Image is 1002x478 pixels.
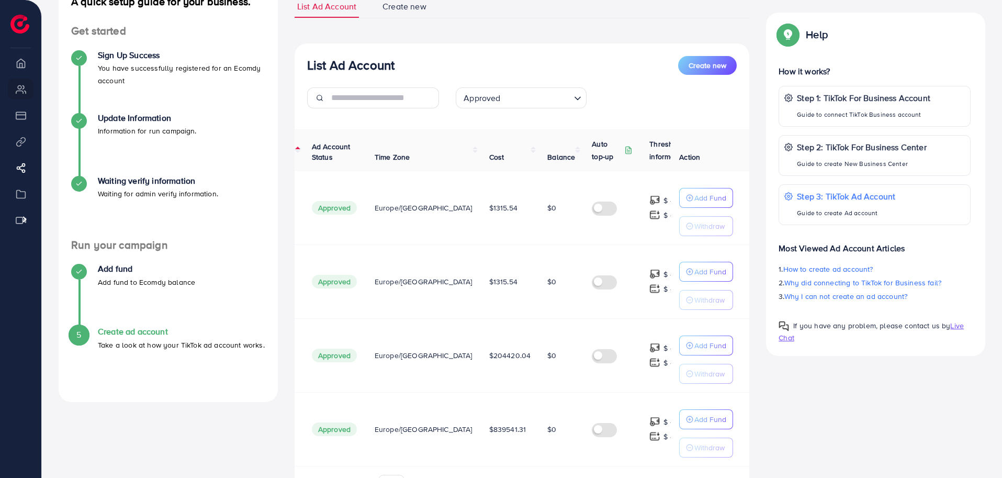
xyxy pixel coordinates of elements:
span: Approved [312,349,357,362]
span: $0 [547,350,556,361]
span: Why did connecting to TikTok for Business fail? [784,277,942,288]
button: Withdraw [679,364,733,384]
p: $ --- [663,416,677,428]
img: top-up amount [649,209,660,220]
p: Withdraw [694,294,725,306]
img: top-up amount [649,283,660,294]
li: Waiting verify information [59,176,278,239]
p: Guide to create Ad account [797,207,895,219]
img: top-up amount [649,269,660,280]
span: $839541.31 [489,424,526,435]
p: Step 2: TikTok For Business Center [797,141,926,153]
p: Guide to create New Business Center [797,158,926,170]
li: Sign Up Success [59,50,278,113]
span: Approved [312,275,357,288]
span: Create new [689,60,726,71]
img: top-up amount [649,195,660,206]
p: Step 1: TikTok For Business Account [797,92,930,104]
img: logo [10,15,29,34]
span: Europe/[GEOGRAPHIC_DATA] [375,203,472,213]
img: top-up amount [649,431,660,442]
p: Step 3: TikTok Ad Account [797,190,895,203]
span: $0 [547,276,556,287]
li: Create ad account [59,327,278,390]
p: Most Viewed Ad Account Articles [779,234,971,254]
li: Update Information [59,113,278,176]
span: $204420.04 [489,350,531,361]
p: $ --- [663,430,677,443]
span: $1315.54 [489,276,517,287]
p: $ --- [663,357,677,369]
h4: Sign Up Success [98,50,265,60]
span: Approved [312,423,357,436]
p: Add Fund [694,413,726,426]
span: Cost [489,152,504,162]
p: 2. [779,276,971,289]
span: $1315.54 [489,203,517,213]
h4: Waiting verify information [98,176,218,186]
p: Threshold information [649,138,701,163]
span: Time Zone [375,152,410,162]
img: top-up amount [649,357,660,368]
img: top-up amount [649,342,660,353]
p: 1. [779,263,971,275]
h4: Add fund [98,264,195,274]
p: $ --- [663,342,677,354]
p: Take a look at how your TikTok ad account works. [98,339,265,351]
span: List Ad Account [297,1,356,13]
p: Add fund to Ecomdy balance [98,276,195,288]
button: Add Fund [679,409,733,429]
span: Balance [547,152,575,162]
h4: Update Information [98,113,197,123]
h3: List Ad Account [307,58,395,73]
button: Add Fund [679,188,733,208]
span: How to create ad account? [783,264,873,274]
span: Approved [461,91,502,106]
p: Withdraw [694,368,725,380]
p: Help [806,28,828,41]
p: $ --- [663,283,677,295]
p: $ --- [663,194,677,207]
p: Add Fund [694,192,726,204]
div: Search for option [456,87,587,108]
p: How it works? [779,65,971,77]
span: 5 [76,329,81,341]
span: Europe/[GEOGRAPHIC_DATA] [375,350,472,361]
span: $0 [547,424,556,435]
p: Information for run campaign. [98,125,197,137]
li: Add fund [59,264,278,327]
img: top-up amount [649,416,660,427]
p: $ --- [663,268,677,281]
p: Waiting for admin verify information. [98,187,218,200]
input: Search for option [504,88,570,106]
button: Withdraw [679,290,733,310]
span: If you have any problem, please contact us by [793,320,950,331]
button: Withdraw [679,438,733,458]
span: Create new [382,1,426,13]
p: Withdraw [694,220,725,232]
p: Auto top-up [592,138,622,163]
span: $0 [547,203,556,213]
img: Popup guide [779,25,797,44]
span: Ad Account Status [312,141,351,162]
p: Withdraw [694,441,725,454]
button: Add Fund [679,336,733,355]
p: Add Fund [694,339,726,352]
span: Europe/[GEOGRAPHIC_DATA] [375,276,472,287]
p: Guide to connect TikTok Business account [797,108,930,121]
p: $ --- [663,209,677,221]
span: Action [679,152,700,162]
img: Popup guide [779,321,789,331]
p: 3. [779,290,971,303]
button: Withdraw [679,216,733,236]
p: Add Fund [694,265,726,278]
span: Why I can not create an ad account? [784,291,908,302]
button: Create new [678,56,737,75]
span: Europe/[GEOGRAPHIC_DATA] [375,424,472,435]
h4: Create ad account [98,327,265,337]
h4: Get started [59,25,278,38]
p: You have successfully registered for an Ecomdy account [98,62,265,87]
span: Approved [312,201,357,215]
button: Add Fund [679,262,733,282]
